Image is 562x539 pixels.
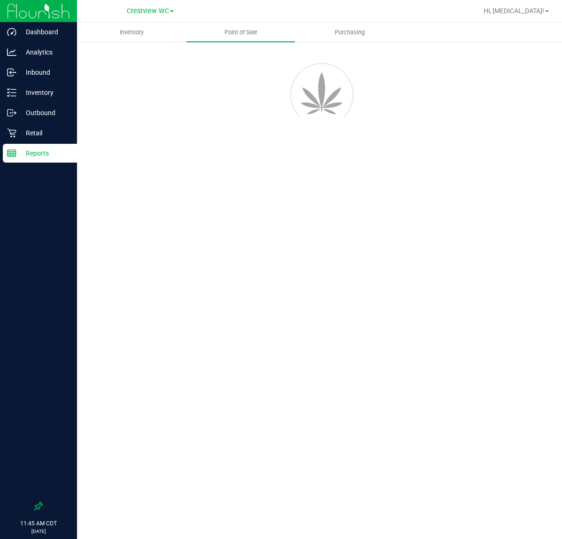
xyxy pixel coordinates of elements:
span: Hi, [MEDICAL_DATA]! [484,7,544,15]
label: Pin the sidebar to full width on large screens [34,501,43,511]
p: 11:45 AM CDT [4,519,73,528]
a: Inventory [77,23,186,42]
inline-svg: Inbound [7,68,16,77]
inline-svg: Reports [7,148,16,158]
p: Inbound [16,67,73,78]
inline-svg: Analytics [7,47,16,57]
inline-svg: Dashboard [7,27,16,37]
p: Analytics [16,47,73,58]
p: Dashboard [16,26,73,38]
p: Outbound [16,107,73,118]
span: Purchasing [322,28,377,37]
a: Purchasing [295,23,404,42]
inline-svg: Retail [7,128,16,138]
p: Reports [16,148,73,159]
p: [DATE] [4,528,73,535]
a: Point of Sale [186,23,295,42]
inline-svg: Inventory [7,88,16,97]
inline-svg: Outbound [7,108,16,117]
p: Retail [16,127,73,139]
p: Inventory [16,87,73,98]
span: Point of Sale [212,28,270,37]
span: Inventory [107,28,156,37]
span: Crestview WC [127,7,169,15]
